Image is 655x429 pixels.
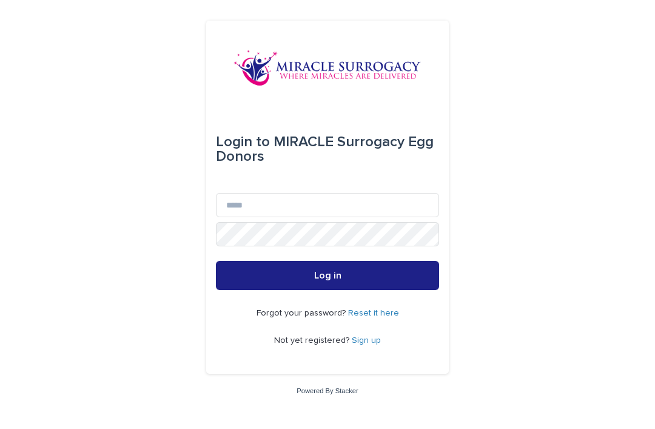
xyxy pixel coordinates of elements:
span: Forgot your password? [257,309,348,317]
span: Log in [314,271,341,280]
span: Not yet registered? [274,336,352,345]
a: Powered By Stacker [297,387,358,394]
a: Sign up [352,336,381,345]
div: MIRACLE Surrogacy Egg Donors [216,125,439,174]
img: OiFFDOGZQuirLhrlO1ag [233,50,422,86]
button: Log in [216,261,439,290]
a: Reset it here [348,309,399,317]
span: Login to [216,135,270,149]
